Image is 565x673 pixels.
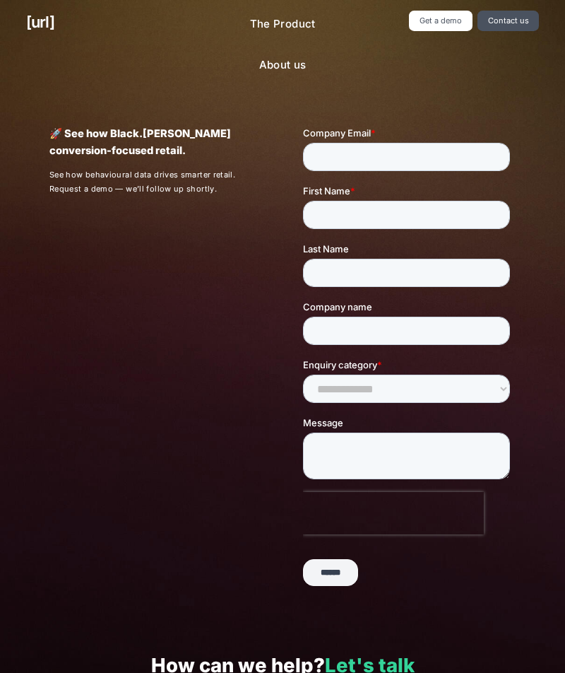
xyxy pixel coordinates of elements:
p: See how behavioural data drives smarter retail. Request a demo — we’ll follow up shortly. [49,168,262,196]
a: About us [248,52,318,79]
a: [URL] [26,11,54,34]
a: Get a demo [409,11,472,31]
p: 🚀 See how Black.[PERSON_NAME] conversion-focused retail. [49,126,262,160]
a: The Product [239,11,327,38]
a: Contact us [477,11,539,31]
iframe: Form 1 [303,126,516,598]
